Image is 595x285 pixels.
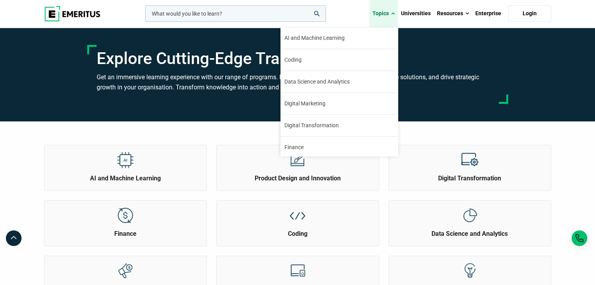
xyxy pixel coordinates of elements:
[117,207,134,224] img: Explore Topics
[45,201,207,238] a: Explore Topics Finance
[461,262,478,280] img: Explore Topics
[391,174,549,183] h2: Digital Transformation
[508,5,551,22] a: Login
[217,145,379,183] a: Explore Topics Product Design and Innovation
[45,145,207,183] a: Explore Topics AI and Machine Learning
[284,78,350,86] span: Data Science and Analytics
[391,230,549,238] h2: Data Science and Analytics
[280,71,398,93] a: Data Science and Analytics
[97,72,499,92] h3: Get an immersive learning experience with our range of programs. Broaden your perspective, create...
[289,262,306,280] img: Explore Topics
[289,151,306,169] img: Explore Topics
[284,34,345,42] span: AI and Machine Learning
[97,49,499,68] h1: Explore Cutting-Edge Training Programs
[217,201,379,238] a: Explore Topics Coding
[219,174,377,183] h2: Product Design and Innovation
[280,93,398,114] a: Digital Marketing
[47,174,205,183] h2: AI and Machine Learning
[117,151,134,169] img: Explore Topics
[461,207,478,224] img: Explore Topics
[280,115,398,136] a: Digital Transformation
[289,207,306,224] img: Explore Topics
[117,262,134,280] img: Explore Topics
[280,27,398,49] a: AI and Machine Learning
[219,230,377,238] h2: Coding
[145,5,326,22] input: woocommerce-product-search-field-0
[284,121,339,130] span: Digital Transformation
[284,100,325,108] span: Digital Marketing
[47,230,205,238] h2: Finance
[280,137,398,158] a: Finance
[284,56,302,64] span: Coding
[280,49,398,71] a: Coding
[461,151,478,169] img: Explore Topics
[389,201,551,238] a: Explore Topics Data Science and Analytics
[389,145,551,183] a: Explore Topics Digital Transformation
[284,143,304,151] span: Finance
